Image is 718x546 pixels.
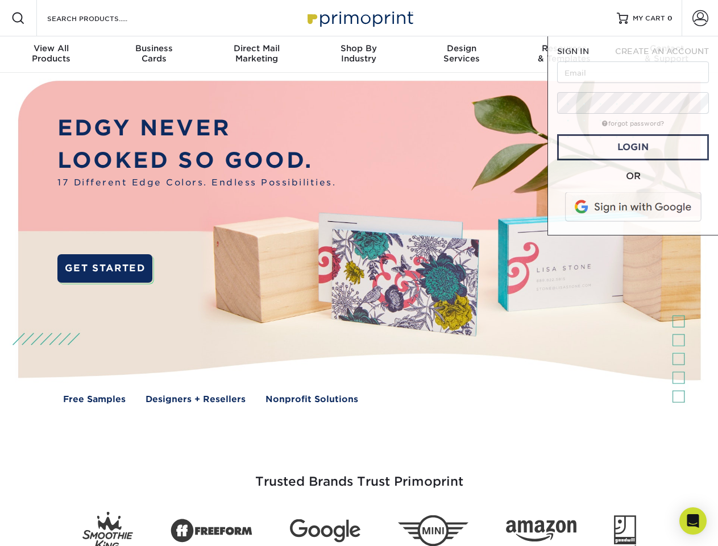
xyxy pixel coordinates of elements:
[506,520,576,542] img: Amazon
[308,43,410,53] span: Shop By
[410,43,513,53] span: Design
[27,447,692,503] h3: Trusted Brands Trust Primoprint
[46,11,157,25] input: SEARCH PRODUCTS.....
[205,36,308,73] a: Direct MailMarketing
[614,515,636,546] img: Goodwill
[557,169,709,183] div: OR
[308,43,410,64] div: Industry
[102,43,205,53] span: Business
[290,519,360,543] img: Google
[557,47,589,56] span: SIGN IN
[513,43,615,64] div: & Templates
[205,43,308,64] div: Marketing
[302,6,416,30] img: Primoprint
[557,134,709,160] a: Login
[3,511,97,542] iframe: Google Customer Reviews
[57,112,336,144] p: EDGY NEVER
[205,43,308,53] span: Direct Mail
[667,14,673,22] span: 0
[265,393,358,406] a: Nonprofit Solutions
[410,36,513,73] a: DesignServices
[615,47,709,56] span: CREATE AN ACCOUNT
[513,43,615,53] span: Resources
[513,36,615,73] a: Resources& Templates
[602,120,664,127] a: forgot password?
[57,176,336,189] span: 17 Different Edge Colors. Endless Possibilities.
[102,43,205,64] div: Cards
[102,36,205,73] a: BusinessCards
[679,507,707,535] div: Open Intercom Messenger
[308,36,410,73] a: Shop ByIndustry
[410,43,513,64] div: Services
[633,14,665,23] span: MY CART
[146,393,246,406] a: Designers + Resellers
[57,254,152,283] a: GET STARTED
[57,144,336,177] p: LOOKED SO GOOD.
[63,393,126,406] a: Free Samples
[557,61,709,83] input: Email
